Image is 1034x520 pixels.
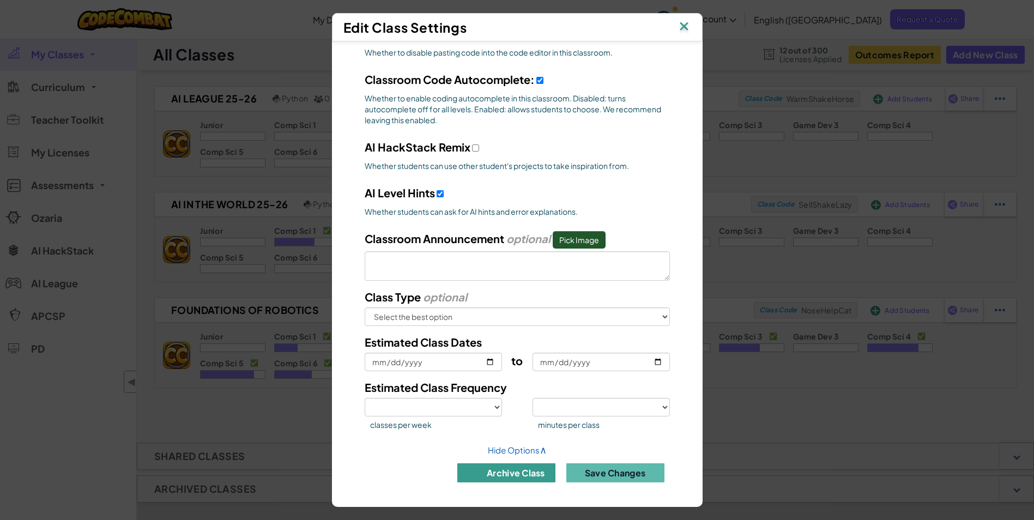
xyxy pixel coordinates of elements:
[365,290,421,304] span: Class Type
[566,463,664,482] button: Save Changes
[365,232,504,245] span: Classroom Announcement
[365,160,670,171] span: Whether students can use other student's projects to take inspiration from.
[370,419,502,430] span: classes per week
[365,93,670,125] span: Whether to enable coding autocomplete in this classroom. Disabled: turns autocomplete off for all...
[538,419,670,430] span: minutes per class
[365,335,482,349] span: Estimated Class Dates
[365,380,507,394] span: Estimated Class Frequency
[423,290,467,304] i: optional
[540,443,547,456] span: ∧
[506,232,551,245] i: optional
[511,354,523,367] span: to
[457,463,555,482] button: archive class
[467,466,481,480] img: IconArchive.svg
[365,206,670,217] span: Whether students can ask for AI hints and error explanations.
[365,140,470,154] span: AI HackStack Remix
[365,186,435,199] span: AI Level Hints
[488,445,547,455] a: Hide Options
[365,72,535,86] span: Classroom Code Autocomplete:
[365,47,670,58] span: Whether to disable pasting code into the code editor in this classroom.
[553,231,606,249] button: Classroom Announcement optional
